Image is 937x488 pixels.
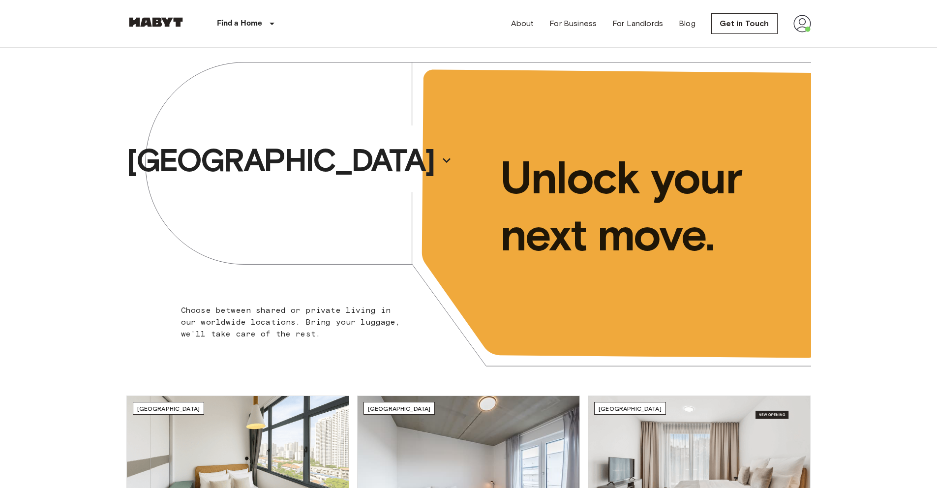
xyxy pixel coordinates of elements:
p: [GEOGRAPHIC_DATA] [126,141,434,180]
a: About [511,18,534,30]
p: Choose between shared or private living in our worldwide locations. Bring your luggage, we'll tak... [181,305,407,340]
img: avatar [793,15,811,32]
p: Unlock your next move. [500,149,795,263]
a: For Landlords [612,18,663,30]
span: [GEOGRAPHIC_DATA] [599,405,662,412]
a: Get in Touch [711,13,778,34]
button: [GEOGRAPHIC_DATA] [122,138,456,183]
p: Find a Home [217,18,263,30]
a: For Business [549,18,597,30]
a: Blog [679,18,695,30]
span: [GEOGRAPHIC_DATA] [368,405,431,412]
span: [GEOGRAPHIC_DATA] [137,405,200,412]
img: Habyt [126,17,185,27]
